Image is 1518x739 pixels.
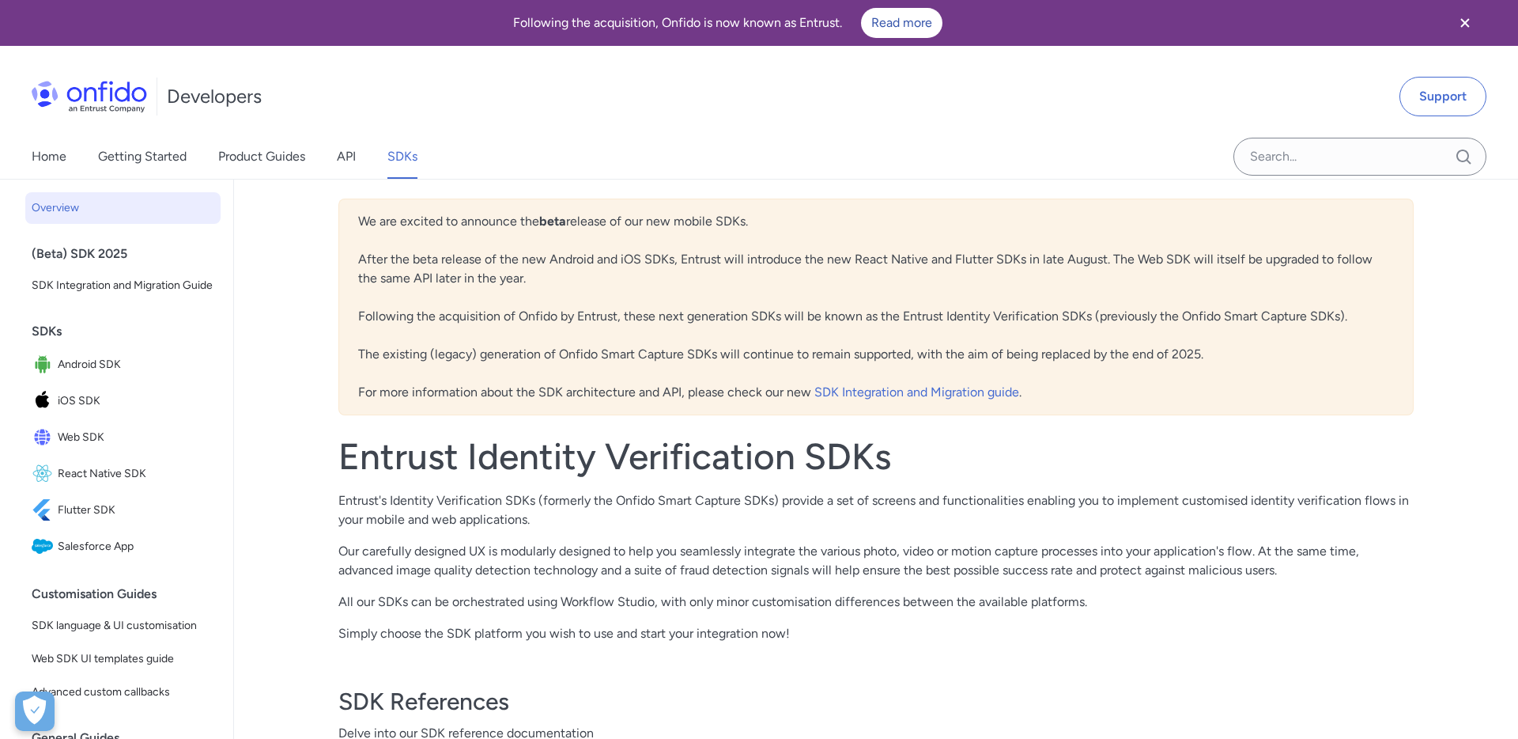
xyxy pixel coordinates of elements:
[32,390,58,412] img: IconiOS SDK
[338,434,1414,479] h1: Entrust Identity Verification SDKs
[218,135,305,179] a: Product Guides
[25,610,221,642] a: SDK language & UI customisation
[25,347,221,382] a: IconAndroid SDKAndroid SDK
[58,463,214,485] span: React Native SDK
[32,238,227,270] div: (Beta) SDK 2025
[32,276,214,295] span: SDK Integration and Migration Guide
[32,683,214,702] span: Advanced custom callbacks
[338,593,1414,612] p: All our SDKs can be orchestrated using Workflow Studio, with only minor customisation differences...
[1399,77,1486,116] a: Support
[25,420,221,455] a: IconWeb SDKWeb SDK
[32,426,58,449] img: IconWeb SDK
[15,692,55,731] button: Open Preferences
[58,536,214,558] span: Salesforce App
[32,616,214,635] span: SDK language & UI customisation
[25,270,221,301] a: SDK Integration and Migration Guide
[32,650,214,669] span: Web SDK UI templates guide
[25,643,221,675] a: Web SDK UI templates guide
[58,499,214,521] span: Flutter SDK
[338,542,1414,580] p: Our carefully designed UX is modularly designed to help you seamlessly integrate the various phot...
[1456,13,1475,32] svg: Close banner
[539,214,566,229] b: beta
[387,135,417,179] a: SDKs
[32,316,227,347] div: SDKs
[814,385,1019,400] a: SDK Integration and Migration guide
[32,499,58,521] img: IconFlutter SDK
[32,536,58,558] img: IconSalesforce App
[167,84,262,109] h1: Developers
[337,135,356,179] a: API
[25,529,221,564] a: IconSalesforce AppSalesforce App
[32,135,66,179] a: Home
[15,692,55,731] div: Cookie Preferences
[58,354,214,376] span: Android SDK
[32,354,58,376] img: IconAndroid SDK
[1233,138,1486,176] input: Onfido search input field
[861,8,942,38] a: Read more
[32,578,227,610] div: Customisation Guides
[338,686,1414,718] h3: SDK References
[32,463,58,485] img: IconReact Native SDK
[25,384,221,419] a: IconiOS SDKiOS SDK
[338,624,1414,643] p: Simply choose the SDK platform you wish to use and start your integration now!
[338,491,1414,529] p: Entrust's Identity Verification SDKs (formerly the Onfido Smart Capture SDKs) provide a set of sc...
[25,457,221,491] a: IconReact Native SDKReact Native SDK
[1436,3,1494,43] button: Close banner
[58,426,214,449] span: Web SDK
[25,676,221,708] a: Advanced custom callbacks
[32,199,214,218] span: Overview
[58,390,214,412] span: iOS SDK
[338,199,1414,415] div: We are excited to announce the release of our new mobile SDKs. After the beta release of the new ...
[19,8,1436,38] div: Following the acquisition, Onfido is now known as Entrust.
[25,192,221,224] a: Overview
[32,81,147,112] img: Onfido Logo
[25,493,221,528] a: IconFlutter SDKFlutter SDK
[98,135,187,179] a: Getting Started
